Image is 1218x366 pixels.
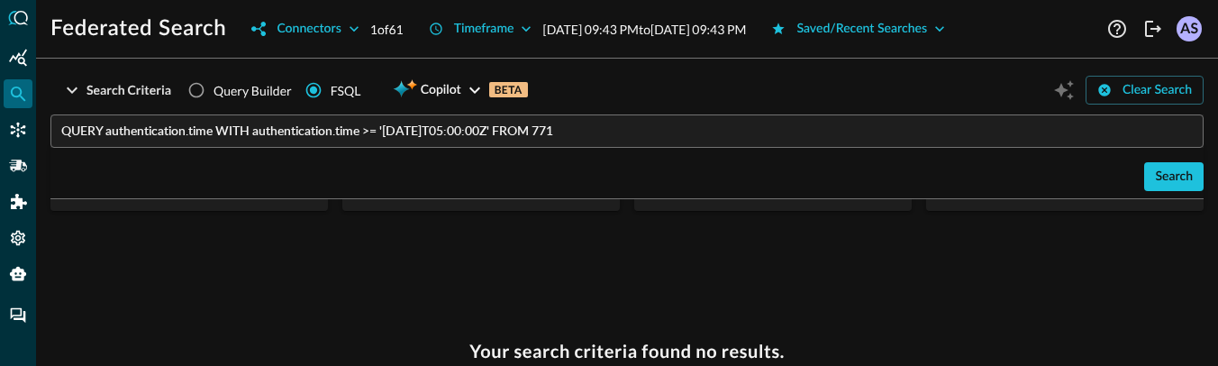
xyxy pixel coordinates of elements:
input: FSQL [61,114,1204,148]
button: CopilotBETA [382,76,538,105]
div: Connectors [4,115,32,144]
button: Clear Search [1086,76,1204,105]
div: Search [1155,166,1193,188]
div: AS [1177,16,1202,41]
button: Timeframe [418,14,543,43]
button: Logout [1139,14,1168,43]
div: Clear Search [1123,79,1192,102]
span: Query Builder [214,81,292,100]
div: Connectors [277,18,341,41]
button: Connectors [241,14,369,43]
div: Query Agent [4,260,32,288]
div: Pipelines [4,151,32,180]
button: Search [1144,162,1204,191]
div: Timeframe [454,18,514,41]
p: 1 of 61 [370,20,404,39]
button: Help [1103,14,1132,43]
div: Saved/Recent Searches [796,18,927,41]
div: Federated Search [4,79,32,108]
button: Saved/Recent Searches [760,14,956,43]
div: Chat [4,301,32,330]
span: Copilot [421,79,461,102]
h3: Your search criteria found no results. [469,341,785,362]
div: Summary Insights [4,43,32,72]
div: Addons [5,188,33,216]
h1: Federated Search [50,14,226,43]
div: Search Criteria [86,79,171,102]
p: [DATE] 09:43 PM to [DATE] 09:43 PM [542,20,746,39]
button: Search Criteria [50,76,182,105]
div: Settings [4,224,32,252]
div: FSQL [331,81,361,100]
p: BETA [489,82,528,97]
